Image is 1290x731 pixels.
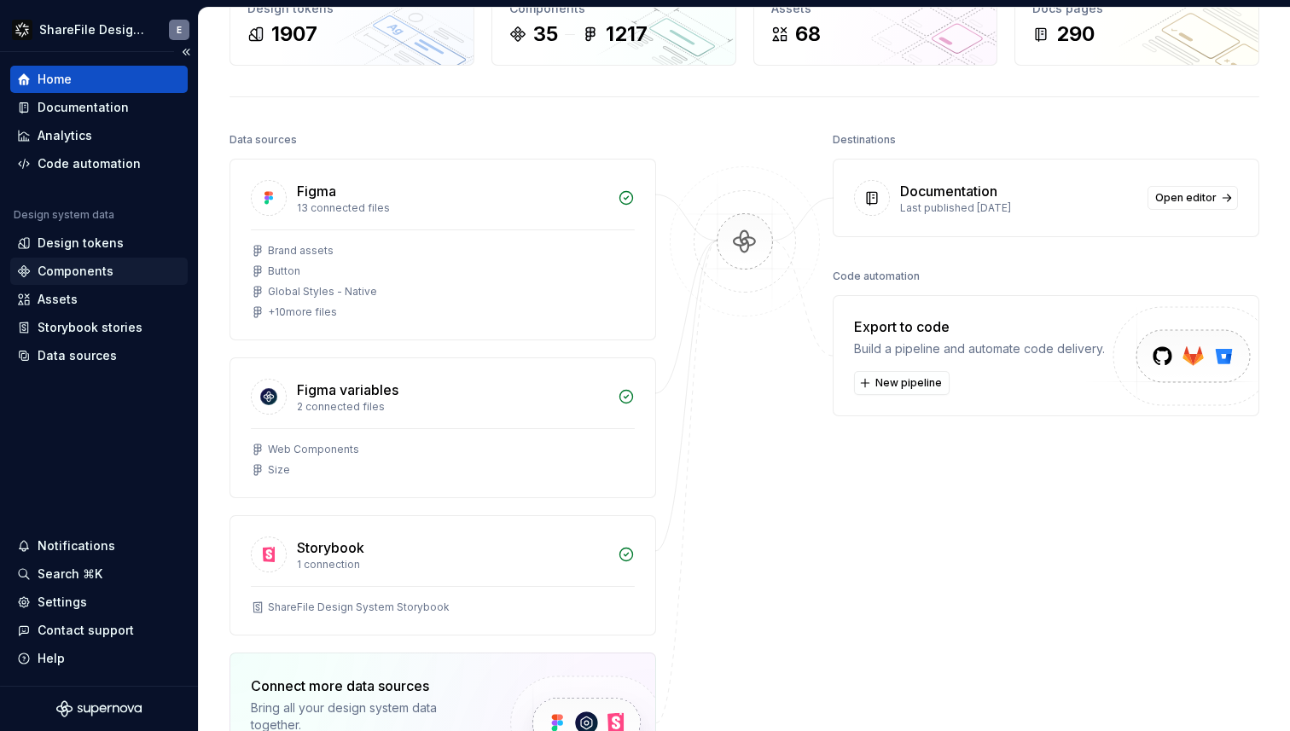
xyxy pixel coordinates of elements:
div: 13 connected files [297,201,607,215]
div: Web Components [268,443,359,456]
div: + 10 more files [268,305,337,319]
div: Documentation [38,99,129,116]
span: New pipeline [875,376,942,390]
div: Help [38,650,65,667]
div: Figma variables [297,380,398,400]
div: Assets [38,291,78,308]
div: Contact support [38,622,134,639]
div: 68 [795,20,821,48]
a: Data sources [10,342,188,369]
div: Documentation [900,181,997,201]
div: E [177,23,182,37]
div: Export to code [854,316,1105,337]
a: Assets [10,286,188,313]
div: Brand assets [268,244,334,258]
button: Contact support [10,617,188,644]
div: 1907 [271,20,317,48]
div: 1 connection [297,558,607,571]
div: Size [268,463,290,477]
div: Analytics [38,127,92,144]
button: Help [10,645,188,672]
a: Home [10,66,188,93]
img: 16fa4d48-c719-41e7-904a-cec51ff481f5.png [12,20,32,40]
div: 290 [1056,20,1095,48]
div: Storybook [297,537,364,558]
span: Open editor [1155,191,1217,205]
div: Design system data [14,208,114,222]
a: Code automation [10,150,188,177]
div: Build a pipeline and automate code delivery. [854,340,1105,357]
div: Search ⌘K [38,566,102,583]
div: Home [38,71,72,88]
a: Design tokens [10,229,188,257]
button: Collapse sidebar [174,40,198,64]
a: Storybook stories [10,314,188,341]
div: 1217 [606,20,648,48]
button: ShareFile Design SystemE [3,11,195,48]
div: Settings [38,594,87,611]
a: Analytics [10,122,188,149]
a: Open editor [1148,186,1238,210]
div: ShareFile Design System Storybook [268,600,450,614]
div: Button [268,264,300,278]
div: ShareFile Design System [39,21,148,38]
div: Code automation [38,155,141,172]
a: Components [10,258,188,285]
a: Storybook1 connectionShareFile Design System Storybook [230,515,656,635]
div: Code automation [833,264,920,288]
div: Data sources [38,347,117,364]
div: 2 connected files [297,400,607,414]
div: Figma [297,181,336,201]
div: Last published [DATE] [900,201,1137,215]
a: Figma13 connected filesBrand assetsButtonGlobal Styles - Native+10more files [230,159,656,340]
div: Destinations [833,128,896,152]
div: Data sources [230,128,297,152]
div: Storybook stories [38,319,142,336]
div: Design tokens [38,235,124,252]
button: New pipeline [854,371,950,395]
a: Documentation [10,94,188,121]
div: Global Styles - Native [268,285,377,299]
div: Connect more data sources [251,676,481,696]
div: 35 [533,20,558,48]
button: Search ⌘K [10,560,188,588]
button: Notifications [10,532,188,560]
a: Figma variables2 connected filesWeb ComponentsSize [230,357,656,498]
svg: Supernova Logo [56,700,142,717]
div: Notifications [38,537,115,554]
a: Settings [10,589,188,616]
div: Components [38,263,113,280]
